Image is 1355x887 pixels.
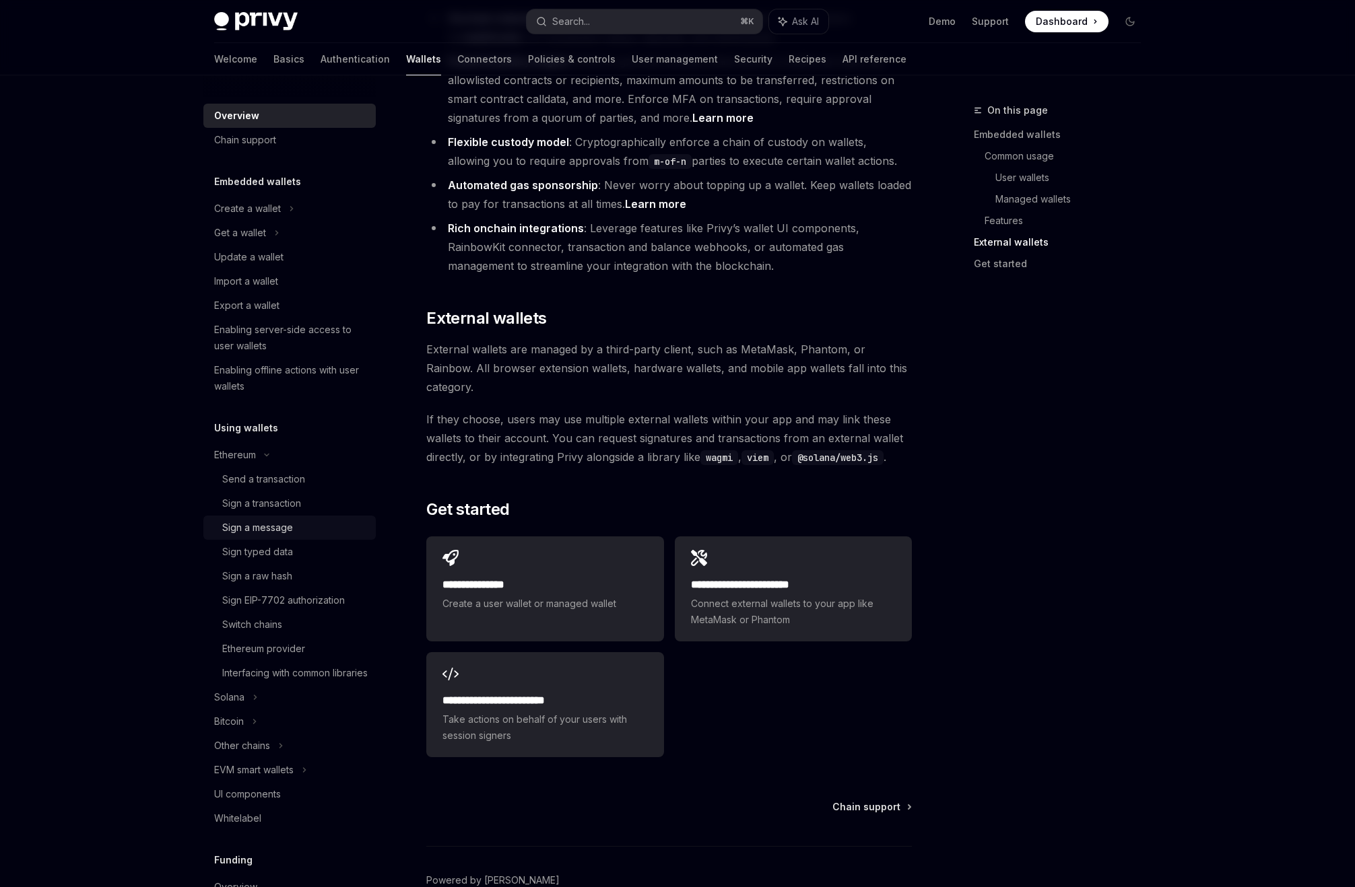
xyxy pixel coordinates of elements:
div: Interfacing with common libraries [222,665,368,681]
a: Enabling offline actions with user wallets [203,358,376,398]
a: Learn more [692,111,754,125]
a: Wallets [406,43,441,75]
span: Dashboard [1036,15,1088,28]
button: Toggle dark mode [1119,11,1141,32]
a: Dashboard [1025,11,1109,32]
div: Whitelabel [214,810,261,826]
a: Sign typed data [203,540,376,564]
a: Sign a raw hash [203,564,376,588]
a: UI components [203,782,376,806]
span: ⌘ K [740,16,754,27]
h5: Funding [214,852,253,868]
div: Ethereum [214,447,256,463]
a: Whitelabel [203,806,376,830]
a: Chain support [832,800,911,814]
a: Learn more [625,197,686,211]
img: dark logo [214,12,298,31]
code: @solana/web3.js [792,450,884,465]
span: External wallets are managed by a third-party client, such as MetaMask, Phantom, or Rainbow. All ... [426,340,912,396]
a: Connectors [457,43,512,75]
a: User management [632,43,718,75]
div: Bitcoin [214,713,244,730]
div: Get a wallet [214,225,266,241]
div: Chain support [214,132,276,148]
code: viem [741,450,774,465]
a: Demo [929,15,956,28]
h5: Using wallets [214,420,278,436]
li: : Never worry about topping up a wallet. Keep wallets loaded to pay for transactions at all times. [426,176,912,213]
a: Managed wallets [995,188,1152,210]
a: Ethereum provider [203,637,376,661]
li: : Enforce granular policies what actions a wallet can take, set allowlisted contracts or recipien... [426,52,912,127]
span: Create a user wallet or managed wallet [442,596,647,612]
div: Enabling offline actions with user wallets [214,362,368,394]
a: Interfacing with common libraries [203,661,376,685]
div: Overview [214,108,259,124]
a: Switch chains [203,612,376,637]
a: Welcome [214,43,257,75]
strong: Automated gas sponsorship [448,178,598,192]
a: Common usage [985,145,1152,167]
span: Get started [426,499,509,520]
div: Solana [214,689,244,705]
a: Import a wallet [203,269,376,293]
strong: Flexible custody model [448,135,569,149]
div: Export a wallet [214,297,279,314]
a: Features [985,210,1152,232]
a: Enabling server-side access to user wallets [203,318,376,358]
div: Sign typed data [222,544,293,560]
button: Ask AI [769,9,828,34]
a: Authentication [321,43,390,75]
div: Sign a raw hash [222,568,292,584]
a: API reference [842,43,906,75]
a: Sign EIP-7702 authorization [203,588,376,612]
a: Sign a transaction [203,491,376,516]
div: Search... [552,13,590,30]
div: Sign EIP-7702 authorization [222,592,345,608]
a: External wallets [974,232,1152,253]
a: Embedded wallets [974,124,1152,145]
div: Sign a message [222,520,293,536]
a: Support [972,15,1009,28]
div: Other chains [214,738,270,754]
a: Sign a message [203,516,376,540]
a: Get started [974,253,1152,275]
span: Ask AI [792,15,819,28]
span: Connect external wallets to your app like MetaMask or Phantom [691,596,896,628]
a: Recipes [789,43,826,75]
a: Basics [273,43,304,75]
code: m-of-n [649,154,692,169]
div: Create a wallet [214,201,281,217]
a: Security [734,43,772,75]
li: : Leverage features like Privy’s wallet UI components, RainbowKit connector, transaction and bala... [426,219,912,275]
a: Update a wallet [203,245,376,269]
span: If they choose, users may use multiple external wallets within your app and may link these wallet... [426,410,912,466]
a: Policies & controls [528,43,616,75]
span: Take actions on behalf of your users with session signers [442,711,647,744]
a: User wallets [995,167,1152,188]
li: : Cryptographically enforce a chain of custody on wallets, allowing you to require approvals from... [426,133,912,170]
a: Powered by [PERSON_NAME] [426,874,560,887]
button: Search...⌘K [527,9,762,34]
strong: Rich onchain integrations [448,221,584,235]
a: Overview [203,104,376,128]
div: UI components [214,786,281,802]
div: Update a wallet [214,249,284,265]
span: On this page [987,102,1048,118]
a: Send a transaction [203,467,376,491]
div: Enabling server-side access to user wallets [214,322,368,354]
div: Import a wallet [214,273,278,289]
code: wagmi [700,450,738,465]
span: Chain support [832,800,900,814]
div: EVM smart wallets [214,762,294,778]
div: Ethereum provider [222,641,305,657]
a: Chain support [203,128,376,152]
div: Sign a transaction [222,495,301,511]
h5: Embedded wallets [214,174,301,190]
a: Export a wallet [203,293,376,318]
div: Send a transaction [222,471,305,487]
span: External wallets [426,308,546,329]
div: Switch chains [222,616,282,633]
